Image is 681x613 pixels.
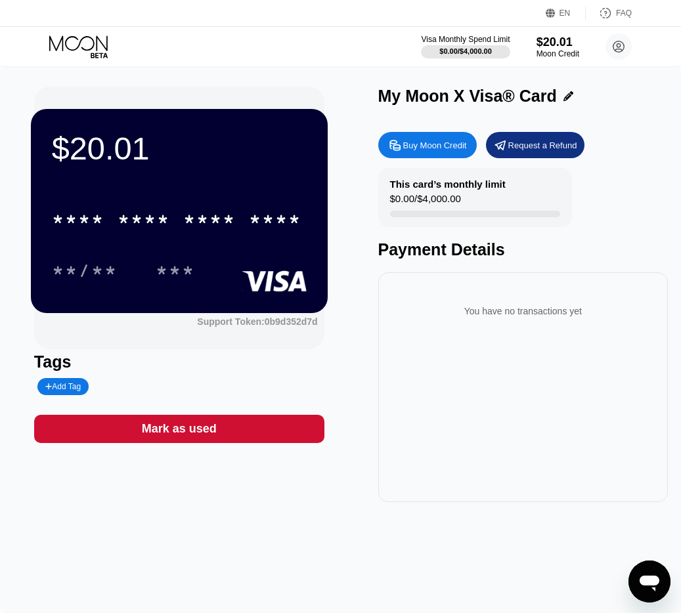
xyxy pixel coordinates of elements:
div: FAQ [586,7,632,20]
div: $20.01 [537,35,579,49]
div: Request a Refund [508,140,577,151]
div: Support Token: 0b9d352d7d [197,316,317,327]
div: My Moon X Visa® Card [378,87,557,106]
div: Request a Refund [486,132,584,158]
div: $20.01 [52,130,307,167]
div: Tags [34,352,324,371]
div: $0.00 / $4,000.00 [390,193,461,211]
div: Add Tag [37,378,89,395]
div: Moon Credit [537,49,579,58]
div: Support Token:0b9d352d7d [197,316,317,327]
div: Payment Details [378,240,669,259]
div: Buy Moon Credit [403,140,467,151]
div: Mark as used [142,421,217,436]
div: Buy Moon Credit [378,132,477,158]
div: $0.00 / $4,000.00 [439,47,492,55]
div: Visa Monthly Spend Limit$0.00/$4,000.00 [421,35,510,58]
div: Visa Monthly Spend Limit [421,35,510,44]
div: EN [546,7,586,20]
div: FAQ [616,9,632,18]
div: $20.01Moon Credit [537,35,579,58]
div: Add Tag [45,382,81,391]
iframe: Button to launch messaging window [628,560,670,602]
div: You have no transactions yet [389,293,658,329]
div: EN [560,9,571,18]
div: Mark as used [34,415,324,443]
div: This card’s monthly limit [390,179,506,190]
